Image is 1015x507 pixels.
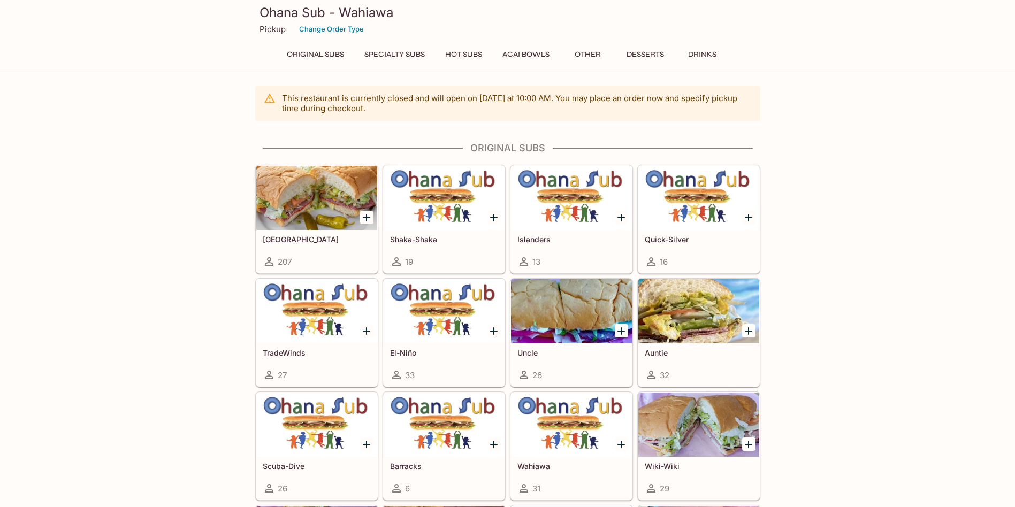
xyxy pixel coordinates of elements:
[532,257,540,267] span: 13
[263,462,371,471] h5: Scuba-Dive
[511,166,632,230] div: Islanders
[621,47,670,62] button: Desserts
[256,392,378,500] a: Scuba-Dive26
[510,392,632,500] a: Wahiawa31
[742,324,755,337] button: Add Auntie
[511,279,632,343] div: Uncle
[517,462,625,471] h5: Wahiawa
[294,21,369,37] button: Change Order Type
[615,324,628,337] button: Add Uncle
[360,324,373,337] button: Add TradeWinds
[742,211,755,224] button: Add Quick-Silver
[517,235,625,244] h5: Islanders
[487,211,501,224] button: Add Shaka-Shaka
[615,437,628,451] button: Add Wahiawa
[511,393,632,457] div: Wahiawa
[532,483,540,494] span: 31
[260,24,286,34] p: Pickup
[360,437,373,451] button: Add Scuba-Dive
[638,393,759,457] div: Wiki-Wiki
[278,483,287,494] span: 26
[263,235,371,244] h5: [GEOGRAPHIC_DATA]
[384,279,505,343] div: El-Niño
[390,462,498,471] h5: Barracks
[439,47,488,62] button: Hot Subs
[645,348,753,357] h5: Auntie
[638,165,760,273] a: Quick-Silver16
[384,166,505,230] div: Shaka-Shaka
[645,235,753,244] h5: Quick-Silver
[405,370,415,380] span: 33
[255,142,760,154] h4: Original Subs
[256,393,377,457] div: Scuba-Dive
[742,437,755,451] button: Add Wiki-Wiki
[256,279,377,343] div: TradeWinds
[390,348,498,357] h5: El-Niño
[256,166,377,230] div: Italinano
[638,279,759,343] div: Auntie
[405,257,413,267] span: 19
[660,257,668,267] span: 16
[615,211,628,224] button: Add Islanders
[260,4,756,21] h3: Ohana Sub - Wahiawa
[383,392,505,500] a: Barracks6
[660,370,669,380] span: 32
[645,462,753,471] h5: Wiki-Wiki
[383,165,505,273] a: Shaka-Shaka19
[358,47,431,62] button: Specialty Subs
[638,166,759,230] div: Quick-Silver
[660,483,669,494] span: 29
[678,47,727,62] button: Drinks
[497,47,555,62] button: Acai Bowls
[487,324,501,337] button: Add El-Niño
[360,211,373,224] button: Add Italinano
[487,437,501,451] button: Add Barracks
[281,47,350,62] button: Original Subs
[405,483,410,494] span: 6
[638,279,760,387] a: Auntie32
[256,279,378,387] a: TradeWinds27
[532,370,542,380] span: 26
[278,370,287,380] span: 27
[517,348,625,357] h5: Uncle
[282,93,752,113] p: This restaurant is currently closed and will open on [DATE] at 10:00 AM . You may place an order ...
[383,279,505,387] a: El-Niño33
[256,165,378,273] a: [GEOGRAPHIC_DATA]207
[638,392,760,500] a: Wiki-Wiki29
[510,165,632,273] a: Islanders13
[510,279,632,387] a: Uncle26
[278,257,292,267] span: 207
[263,348,371,357] h5: TradeWinds
[384,393,505,457] div: Barracks
[390,235,498,244] h5: Shaka-Shaka
[564,47,612,62] button: Other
